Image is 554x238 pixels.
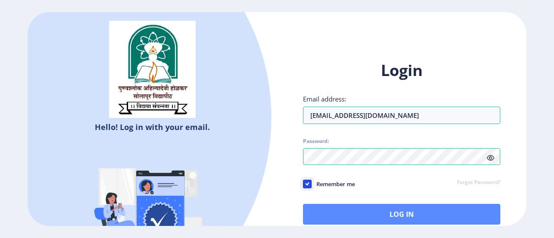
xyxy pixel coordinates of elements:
[109,21,196,118] img: sulogo.png
[303,95,346,103] label: Email address:
[457,179,500,187] a: Forgot Password?
[303,138,329,145] label: Password:
[303,60,500,81] h1: Login
[303,107,500,124] input: Email address
[312,179,355,189] span: Remember me
[303,204,500,225] button: Log In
